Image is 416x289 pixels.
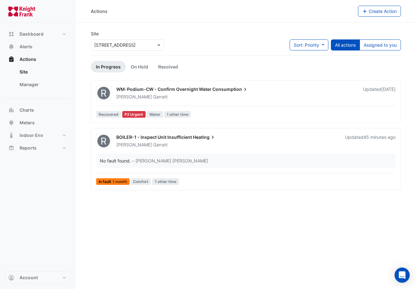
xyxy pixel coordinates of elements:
app-icon: Alerts [8,44,14,50]
div: Open Intercom Messenger [395,268,410,283]
button: Dashboard [5,28,71,40]
img: Company Logo [8,5,36,18]
span: Dashboard [20,31,43,37]
button: Actions [5,53,71,66]
span: Reports [20,145,37,151]
span: Charts [20,107,34,113]
span: Garratt [153,142,168,148]
span: R [101,136,107,146]
span: 1 other time [164,111,191,118]
span: R [101,88,107,98]
span: Meters [20,120,35,126]
span: Indoor Env [20,132,43,139]
span: Consumption [212,86,248,92]
span: Actions [20,56,36,62]
span: Water [147,111,163,118]
div: Actions [91,8,107,15]
div: No fault found. [100,157,131,164]
button: Charts [5,104,71,116]
label: Site [91,30,99,37]
span: [PERSON_NAME] [116,142,152,147]
app-icon: Reports [8,145,14,151]
span: Garratt [153,94,168,100]
div: P2 Urgent [122,111,146,118]
a: Resolved [153,61,183,73]
span: Alerts [20,44,32,50]
span: Account [20,274,38,281]
a: On Hold [126,61,153,73]
app-icon: Meters [8,120,14,126]
span: WM-Podium-CW - Confirm Overnight Water [116,86,211,92]
fa-layers: Royal Air [96,135,112,147]
div: Updated [345,134,396,148]
span: In fault [96,178,130,185]
button: Meters [5,116,71,129]
div: Updated [363,86,396,100]
span: Tue 19-Aug-2025 11:41 AEST [363,134,396,140]
button: Sort: Priority [290,39,328,50]
a: In Progress [91,61,126,73]
button: Indoor Env [5,129,71,142]
span: Sort: Priority [294,42,319,48]
app-icon: Charts [8,107,14,113]
span: Comfort [131,178,151,185]
a: Site [14,66,71,78]
span: Create Action [369,9,397,14]
button: Reports [5,142,71,154]
span: BOILER-1 - Inspect Unit Insufficient [116,134,192,140]
span: 1 other time [152,178,179,185]
span: Heating [193,134,216,140]
button: Create Action [358,6,401,17]
app-icon: Indoor Env [8,132,14,139]
span: – [PERSON_NAME] [PERSON_NAME] [132,157,208,164]
span: Recovered [96,111,121,118]
app-icon: Actions [8,56,14,62]
button: Alerts [5,40,71,53]
app-icon: Dashboard [8,31,14,37]
span: Thu 31-Jul-2025 07:50 AEST [381,86,396,92]
fa-layers: Royal Air [96,87,112,99]
button: Assigned to you [360,39,401,50]
span: [PERSON_NAME] [116,94,152,99]
button: Account [5,271,71,284]
div: Actions [5,66,71,93]
a: Manager [14,78,71,91]
span: 1 month [113,180,127,184]
button: All actions [331,39,360,50]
